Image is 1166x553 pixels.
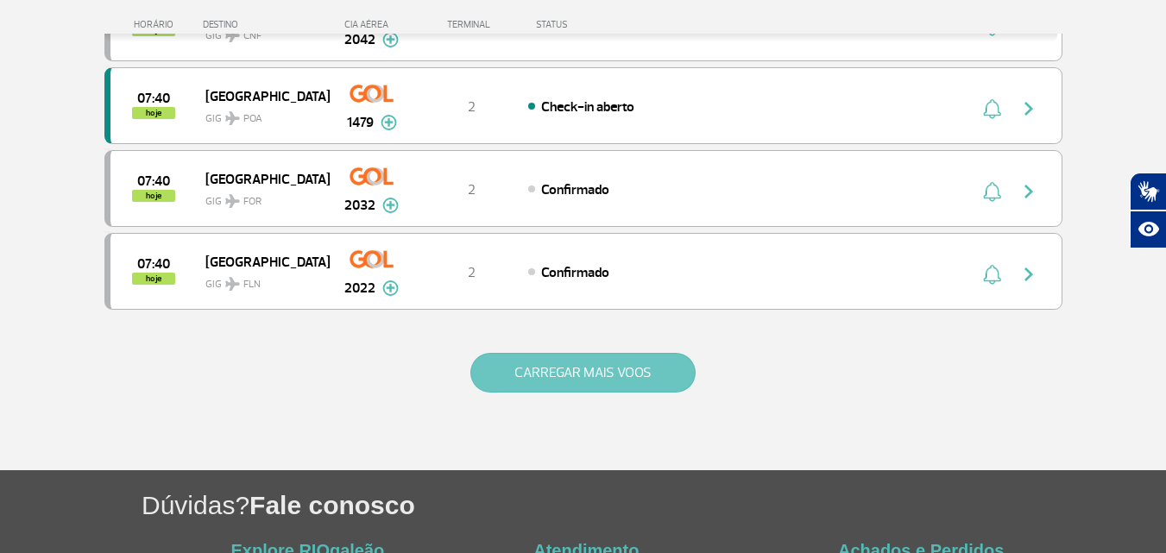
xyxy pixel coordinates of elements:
[205,167,316,190] span: [GEOGRAPHIC_DATA]
[137,92,170,104] span: 2025-09-29 07:40:00
[243,194,262,210] span: FOR
[329,19,415,30] div: CIA AÉREA
[382,280,399,296] img: mais-info-painel-voo.svg
[137,175,170,187] span: 2025-09-29 07:40:00
[142,487,1166,523] h1: Dúvidas?
[344,195,375,216] span: 2032
[205,250,316,273] span: [GEOGRAPHIC_DATA]
[137,258,170,270] span: 2025-09-29 07:40:00
[110,19,204,30] div: HORÁRIO
[344,278,375,298] span: 2022
[983,98,1001,119] img: sino-painel-voo.svg
[249,491,415,519] span: Fale conosco
[205,185,316,210] span: GIG
[205,85,316,107] span: [GEOGRAPHIC_DATA]
[243,111,262,127] span: POA
[1130,211,1166,248] button: Abrir recursos assistivos.
[468,98,476,116] span: 2
[205,267,316,292] span: GIG
[132,107,175,119] span: hoje
[468,181,476,198] span: 2
[243,277,261,292] span: FLN
[527,19,668,30] div: STATUS
[983,264,1001,285] img: sino-painel-voo.svg
[468,264,476,281] span: 2
[132,273,175,285] span: hoje
[225,277,240,291] img: destiny_airplane.svg
[382,198,399,213] img: mais-info-painel-voo.svg
[1130,173,1166,248] div: Plugin de acessibilidade da Hand Talk.
[347,112,374,133] span: 1479
[1018,98,1039,119] img: seta-direita-painel-voo.svg
[541,264,609,281] span: Confirmado
[983,181,1001,202] img: sino-painel-voo.svg
[205,102,316,127] span: GIG
[1018,264,1039,285] img: seta-direita-painel-voo.svg
[541,181,609,198] span: Confirmado
[225,111,240,125] img: destiny_airplane.svg
[203,19,329,30] div: DESTINO
[381,115,397,130] img: mais-info-painel-voo.svg
[415,19,527,30] div: TERMINAL
[1018,181,1039,202] img: seta-direita-painel-voo.svg
[132,190,175,202] span: hoje
[541,98,634,116] span: Check-in aberto
[1130,173,1166,211] button: Abrir tradutor de língua de sinais.
[225,194,240,208] img: destiny_airplane.svg
[470,353,696,393] button: CARREGAR MAIS VOOS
